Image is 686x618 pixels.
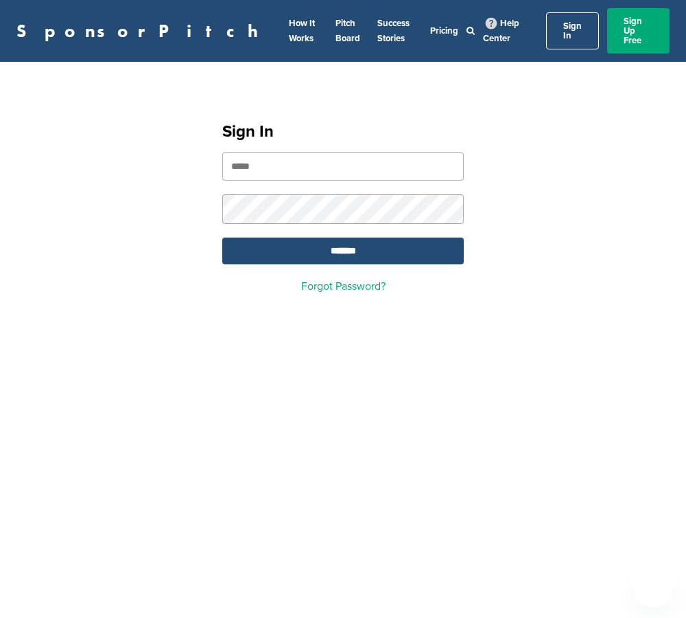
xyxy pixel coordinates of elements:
iframe: Button to launch messaging window [631,563,675,607]
a: Pricing [430,25,458,36]
a: Help Center [483,15,519,47]
a: Sign In [546,12,599,49]
a: Success Stories [377,18,410,44]
a: Forgot Password? [301,279,386,293]
h1: Sign In [222,119,464,144]
a: How It Works [289,18,315,44]
a: Pitch Board [335,18,360,44]
a: Sign Up Free [607,8,670,54]
a: SponsorPitch [16,22,267,40]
